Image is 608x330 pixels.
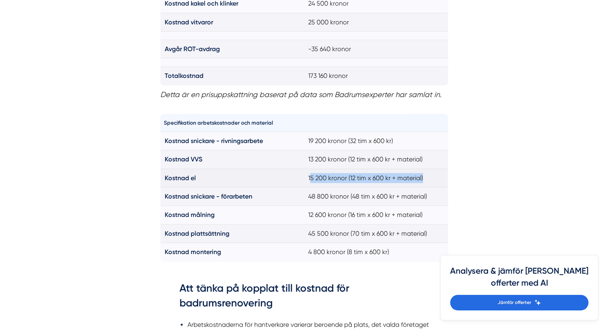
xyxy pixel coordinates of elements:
[304,169,448,187] td: 15 200 kronor (12 tim x 600 kr + material)
[165,155,202,163] strong: Kostnad VVS
[160,90,441,99] em: Detta är en prisuppskattning baserat på data som Badrumsexperter har samlat in.
[165,248,221,256] strong: Kostnad montering
[165,211,215,219] strong: Kostnad målning
[165,45,220,53] strong: Avgår ROT-avdrag
[165,137,263,145] strong: Kostnad snickare - rivningsarbete
[304,206,448,224] td: 12 600 kronor (16 tim x 600 kr + material)
[304,224,448,243] td: 45 500 kronor (70 tim x 600 kr + material)
[304,40,448,58] td: -35 640 kronor
[165,18,213,26] strong: Kostnad vitvaror
[304,150,448,169] td: 13 200 kronor (12 tim x 600 kr + material)
[304,13,448,31] td: 25 000 kronor
[450,295,588,310] a: Jämför offerter
[165,193,252,200] strong: Kostnad snickare - förarbeten
[179,281,429,314] h3: Att tänka på kopplat till kostnad för badrumsrenovering
[498,299,531,306] span: Jämför offerter
[450,265,588,295] h4: Analysera & jämför [PERSON_NAME] offerter med AI
[304,187,448,206] td: 48 800 kronor (48 tim x 600 kr + material)
[165,72,203,80] strong: Totalkostnad
[304,243,448,261] td: 4 800 kronor (8 tim x 600 kr)
[165,230,229,237] strong: Kostnad plattsättning
[304,67,448,85] td: 173 160 kronor
[165,174,196,182] strong: Kostnad el
[304,131,448,150] td: 19 200 kronor (32 tim x 600 kr)
[160,114,304,131] th: Specifikation arbetskostnader och material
